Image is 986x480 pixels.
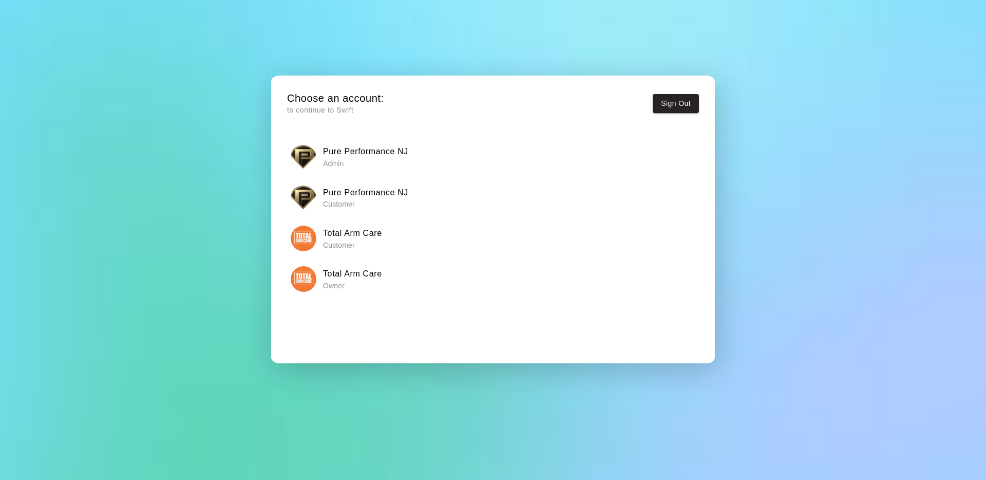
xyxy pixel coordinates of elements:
p: Owner [323,281,382,291]
h6: Pure Performance NJ [323,145,408,158]
p: Customer [323,240,382,250]
button: Total Arm CareTotal Arm Care Customer [287,222,699,254]
button: Pure Performance NJPure Performance NJ Customer [287,181,699,214]
img: Total Arm Care [291,226,316,251]
h6: Pure Performance NJ [323,186,408,199]
h6: Total Arm Care [323,267,382,281]
img: Pure Performance NJ [291,144,316,170]
button: Pure Performance NJPure Performance NJ Admin [287,140,699,173]
p: Customer [323,199,408,209]
button: Sign Out [653,94,699,113]
button: Total Arm CareTotal Arm Care Owner [287,263,699,295]
p: Admin [323,158,408,169]
h6: Total Arm Care [323,227,382,240]
p: to continue to Swift [287,105,384,116]
img: Pure Performance NJ [291,184,316,210]
img: Total Arm Care [291,266,316,292]
h5: Choose an account: [287,91,384,105]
